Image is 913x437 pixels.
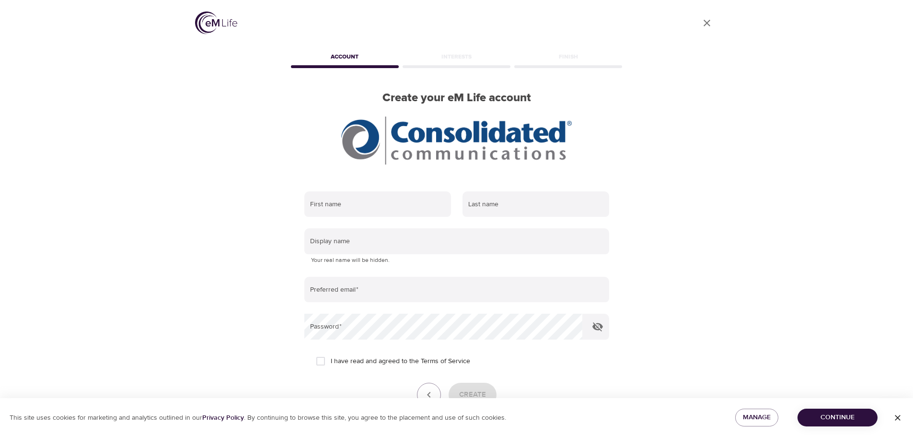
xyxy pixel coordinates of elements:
[331,356,470,366] span: I have read and agreed to the
[311,256,602,265] p: Your real name will be hidden.
[695,12,718,35] a: close
[735,409,778,426] button: Manage
[289,91,624,105] h2: Create your eM Life account
[805,412,870,424] span: Continue
[195,12,237,34] img: logo
[202,413,244,422] a: Privacy Policy
[743,412,771,424] span: Manage
[797,409,878,426] button: Continue
[421,356,470,366] a: Terms of Service
[341,117,571,165] img: CCI%20logo_rgb_hr.jpg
